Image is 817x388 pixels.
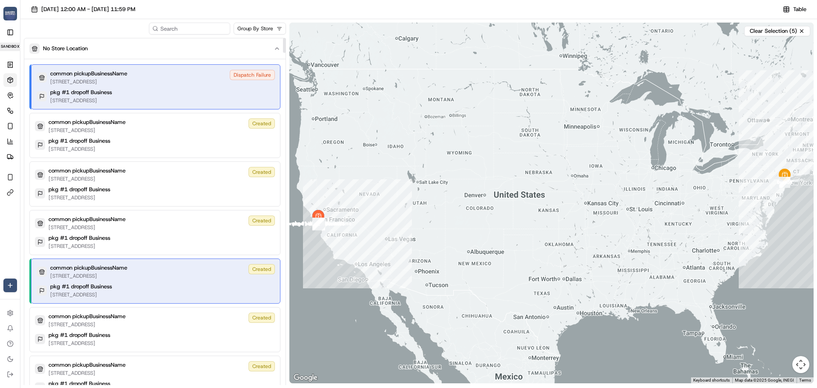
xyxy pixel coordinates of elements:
[3,7,17,20] img: QuickBite
[744,26,810,36] button: Clear Selection (5)
[779,3,810,15] button: Table
[72,191,79,198] div: 💻
[693,377,730,383] button: Keyboard shortcuts
[49,194,110,201] p: [STREET_ADDRESS]
[5,187,69,202] a: 📗Knowledge Base
[50,273,127,279] p: [STREET_ADDRESS]
[49,313,126,320] p: common pickupBusinessName
[38,90,117,97] div: We're available if you need us!
[49,243,110,250] p: [STREET_ADDRESS]
[27,3,139,15] button: [DATE] 12:00 AM - [DATE] 11:59 PM
[17,190,65,199] span: Knowledge Base
[26,132,69,139] span: [PERSON_NAME]
[50,89,112,96] p: pkg #1 dropoff Business
[75,132,93,139] span: [DATE]
[779,177,790,188] div: waypoint-job_a9MYiXHdV5eG489oQUuQXV
[50,283,112,290] p: pkg #1 dropoff Business
[24,38,286,59] button: No Store Location
[49,370,126,377] p: [STREET_ADDRESS]
[50,97,112,104] p: [STREET_ADDRESS]
[49,146,110,152] p: [STREET_ADDRESS]
[9,9,26,26] img: Nash
[43,45,88,52] p: No Store Location
[778,169,791,182] div: pickup-job_a9MYiXHdV5eG489oQUuQXV
[49,234,110,242] p: pkg #1 dropoff Business
[50,70,127,78] p: common pickupBusinessName
[237,25,273,32] span: Group By Store
[49,216,126,223] p: common pickupBusinessName
[38,81,140,90] div: Start new chat
[311,210,325,224] div: pickup-job_V3x6aRWfoCkKffGygrCWaZ
[9,191,15,198] div: 📗
[80,190,137,199] span: API Documentation
[9,81,24,97] img: 1736555255976-a54dd68f-1ca7-489b-9aae-adbdc363a1c4
[60,211,103,218] a: Powered byPylon
[49,175,126,182] p: [STREET_ADDRESS]
[312,218,325,230] div: waypoint-job_V3x6aRWfoCkKffGygrCWaZ
[50,291,112,298] p: [STREET_ADDRESS]
[291,372,320,383] img: Google
[132,109,155,119] button: See all
[9,34,155,48] p: Welcome 👋
[50,78,127,85] p: [STREET_ADDRESS]
[49,167,126,175] p: common pickupBusinessName
[26,155,69,162] span: [PERSON_NAME]
[49,321,126,328] p: [STREET_ADDRESS]
[75,155,93,162] span: [DATE]
[50,264,127,272] p: common pickupBusinessName
[49,137,110,145] p: pkg #1 dropoff Business
[9,111,57,118] div: Past conversations
[149,23,230,34] input: Search
[49,361,126,369] p: common pickupBusinessName
[49,118,126,126] p: common pickupBusinessName
[49,127,126,134] p: [STREET_ADDRESS]
[792,356,809,373] button: Map camera controls
[49,380,110,388] p: pkg #1 dropoff Business
[9,147,22,161] img: Jeff Sasse
[18,81,33,97] img: 8571987876998_91fb9ceb93ad5c398215_72.jpg
[9,124,22,138] img: Jeff Sasse
[49,331,110,339] p: pkg #1 dropoff Business
[291,372,320,383] a: Open this area in Google Maps (opens a new window)
[793,6,806,13] span: Table
[22,55,153,64] input: Got a question? Start typing here...
[69,187,140,202] a: 💻API Documentation
[799,378,811,382] a: Terms (opens in new tab)
[71,132,74,139] span: •
[41,6,135,13] span: [DATE] 12:00 AM - [DATE] 11:59 PM
[3,3,17,24] button: QuickBite
[85,211,103,218] span: Pylon
[49,340,110,347] p: [STREET_ADDRESS]
[71,155,74,162] span: •
[49,186,110,193] p: pkg #1 dropoff Business
[735,378,794,382] span: Map data ©2025 Google, INEGI
[49,224,126,231] p: [STREET_ADDRESS]
[145,84,155,94] button: Start new chat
